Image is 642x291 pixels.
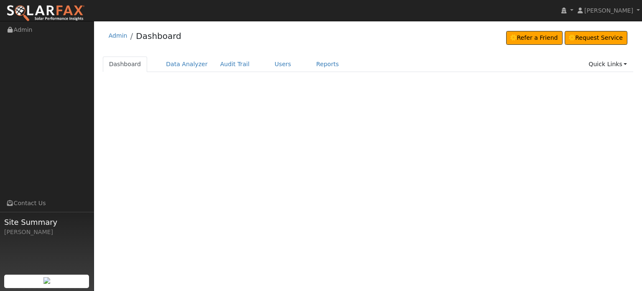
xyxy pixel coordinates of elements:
a: Data Analyzer [160,57,214,72]
a: Request Service [565,31,628,45]
a: Dashboard [103,57,148,72]
a: Audit Trail [214,57,256,72]
span: Site Summary [4,216,89,228]
a: Dashboard [136,31,181,41]
a: Quick Links [582,57,633,72]
span: [PERSON_NAME] [584,7,633,14]
a: Users [268,57,298,72]
img: retrieve [43,277,50,284]
img: SolarFax [6,5,85,22]
a: Refer a Friend [506,31,563,45]
a: Admin [109,32,127,39]
a: Reports [310,57,345,72]
div: [PERSON_NAME] [4,228,89,237]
